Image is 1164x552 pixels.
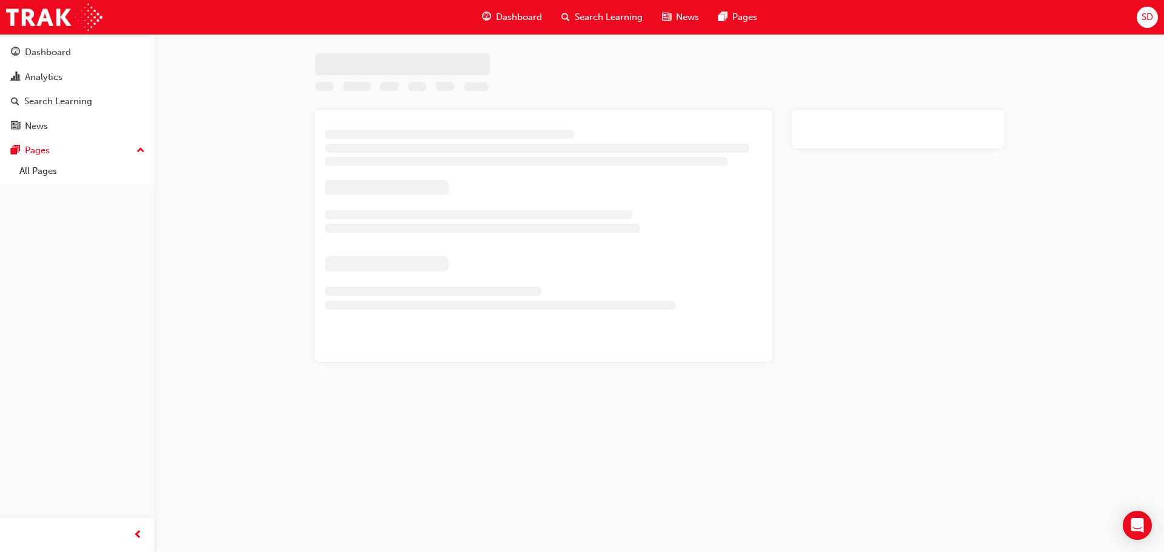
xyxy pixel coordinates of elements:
[11,96,19,107] span: search-icon
[11,145,20,156] span: pages-icon
[133,528,142,543] span: prev-icon
[24,95,92,108] div: Search Learning
[11,72,20,83] span: chart-icon
[5,115,150,138] a: News
[25,70,62,84] div: Analytics
[709,5,767,30] a: pages-iconPages
[482,10,491,25] span: guage-icon
[5,90,150,113] a: Search Learning
[1123,511,1152,540] div: Open Intercom Messenger
[136,143,145,159] span: up-icon
[6,4,102,31] img: Trak
[5,66,150,88] a: Analytics
[11,121,20,132] span: news-icon
[5,139,150,162] button: Pages
[718,10,727,25] span: pages-icon
[561,10,570,25] span: search-icon
[25,119,48,133] div: News
[1137,7,1158,28] button: SD
[25,45,71,59] div: Dashboard
[732,10,757,24] span: Pages
[676,10,699,24] span: News
[552,5,652,30] a: search-iconSearch Learning
[464,83,489,93] span: Learning resource code
[1142,10,1153,24] span: SD
[5,39,150,139] button: DashboardAnalyticsSearch LearningNews
[662,10,671,25] span: news-icon
[472,5,552,30] a: guage-iconDashboard
[496,10,542,24] span: Dashboard
[5,41,150,64] a: Dashboard
[575,10,643,24] span: Search Learning
[15,162,150,181] a: All Pages
[25,144,50,158] div: Pages
[11,47,20,58] span: guage-icon
[652,5,709,30] a: news-iconNews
